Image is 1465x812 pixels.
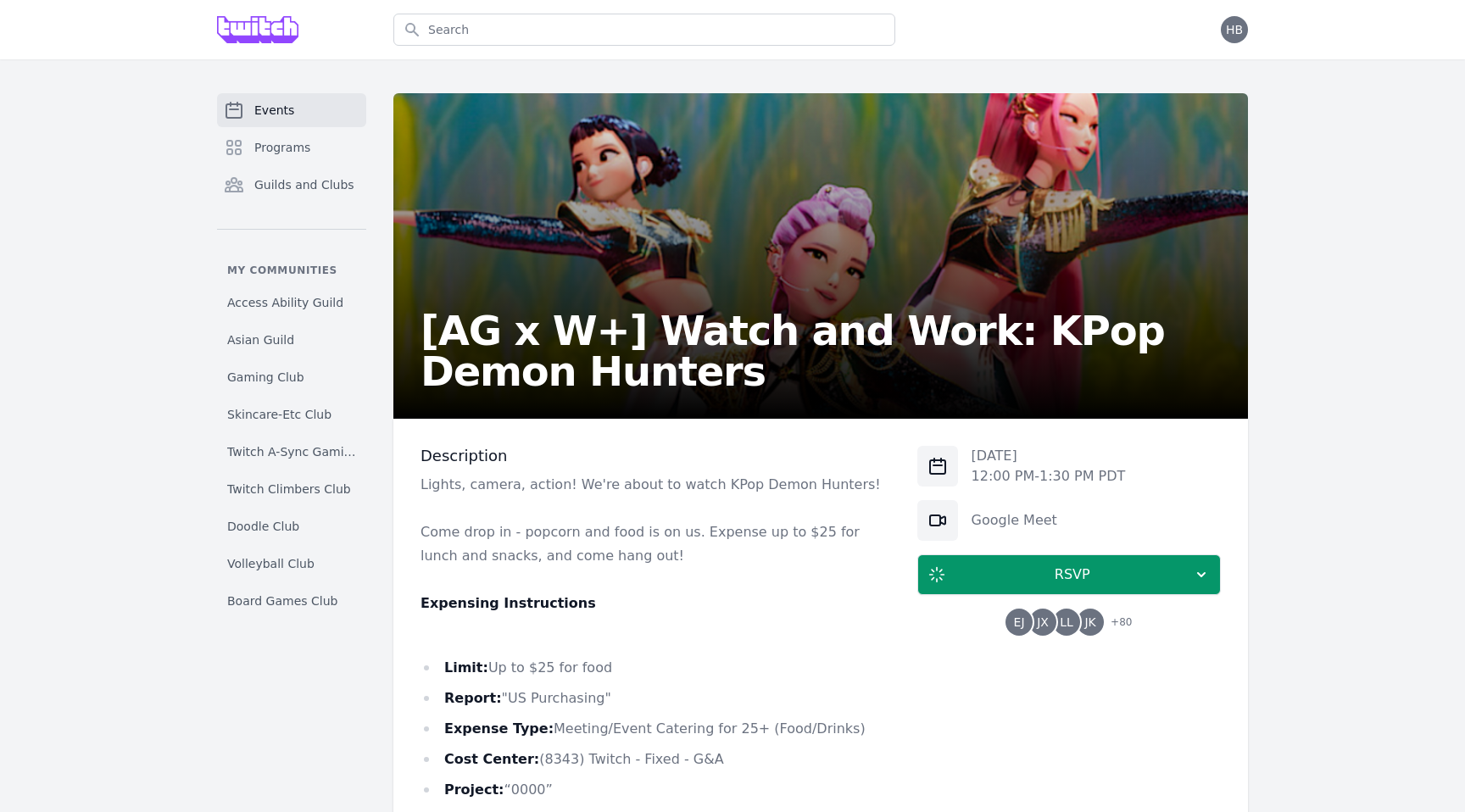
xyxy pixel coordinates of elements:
a: Skincare-Etc Club [217,399,366,430]
a: Twitch A-Sync Gaming (TAG) Club [217,437,366,467]
span: Twitch Climbers Club [227,481,351,498]
a: Access Ability Guild [217,287,366,318]
a: Volleyball Club [217,548,366,579]
span: Volleyball Club [227,555,315,572]
span: Access Ability Guild [227,294,343,311]
span: LL [1060,616,1073,628]
a: Board Games Club [217,586,366,616]
a: Asian Guild [217,325,366,355]
a: Programs [217,131,366,164]
span: Programs [254,139,310,156]
li: Meeting/Event Catering for 25+ (Food/Drinks) [421,717,890,741]
p: [DATE] [972,446,1126,466]
input: Search [393,14,895,46]
span: HB [1226,24,1243,36]
li: (8343) Twitch - Fixed - G&A [421,748,890,771]
span: Guilds and Clubs [254,176,354,193]
span: JX [1037,616,1049,628]
span: Gaming Club [227,369,304,386]
button: RSVP [917,554,1221,595]
p: Lights, camera, action! We're about to watch KPop Demon Hunters! [421,473,890,497]
p: My communities [217,264,366,277]
span: RSVP [952,565,1193,585]
strong: Cost Center: [444,751,539,767]
span: Asian Guild [227,331,294,348]
span: Skincare-Etc Club [227,406,331,423]
p: 12:00 PM - 1:30 PM PDT [972,466,1126,487]
a: Events [217,93,366,127]
p: Come drop in - popcorn and food is on us. Expense up to $25 for lunch and snacks, and come hang out! [421,520,890,568]
li: "US Purchasing" [421,687,890,710]
strong: Expense Type: [444,720,554,737]
span: JK [1084,616,1095,628]
a: Google Meet [972,512,1057,528]
span: Board Games Club [227,592,337,609]
strong: Report: [444,690,502,706]
h3: Description [421,446,890,466]
a: Twitch Climbers Club [217,474,366,504]
a: Doodle Club [217,511,366,542]
span: EJ [1014,616,1025,628]
span: + 80 [1100,612,1132,636]
img: Grove [217,16,298,43]
span: Doodle Club [227,518,299,535]
li: Up to $25 for food [421,656,890,680]
strong: Expensing Instructions [421,595,596,611]
nav: Sidebar [217,93,366,616]
button: HB [1221,16,1248,43]
li: “0000” [421,778,890,802]
strong: Limit: [444,659,488,676]
a: Gaming Club [217,362,366,392]
strong: Project: [444,781,504,798]
a: Guilds and Clubs [217,168,366,202]
h2: [AG x W+] Watch and Work: KPop Demon Hunters [421,310,1221,392]
span: Events [254,102,294,119]
span: Twitch A-Sync Gaming (TAG) Club [227,443,356,460]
